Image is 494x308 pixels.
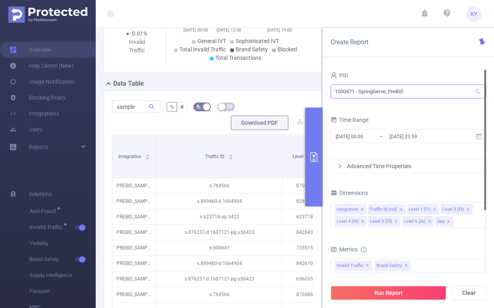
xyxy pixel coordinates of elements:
span: Supply Intelligence [30,267,96,283]
span: Level 1 [293,154,309,159]
a: Users [10,122,43,137]
li: App [435,216,453,226]
p: s.764566 [156,178,282,193]
p: 623718 [283,209,326,224]
span: PID [331,72,348,78]
li: Level 5 (l5) [368,216,400,226]
span: Visibility [30,235,96,251]
a: Overview [10,42,51,58]
i: icon: close [433,208,437,212]
span: Traffic ID [205,154,226,159]
p: 636035 [283,271,326,286]
a: Reports [29,139,48,155]
p: s.623718-ap.5422 [156,209,282,224]
input: End date [389,131,453,142]
span: Time Range [331,117,368,123]
a: Help Center (New) [10,58,74,74]
div: Level 6 (l6) [403,216,425,227]
input: Search... [112,100,160,113]
span: Brand Safety [375,261,410,271]
span: % [170,104,174,110]
i: icon: caret-down [146,156,150,159]
p: 870486 [283,178,326,193]
i: icon: close [399,208,403,212]
span: Invalid Traffic [335,261,372,271]
span: Total Transactions [215,55,261,61]
div: Sort [228,153,233,158]
span: Anti-Fraud [30,208,59,214]
i: icon: close [466,208,470,212]
p: s.899460-d.1664904 [156,256,282,271]
span: ✕ [366,261,369,271]
div: Level 4 (l4) [337,216,358,227]
span: Invalid Traffic [30,224,65,230]
p: PREBID_SAMPLE [112,209,156,224]
span: Create Report [331,38,368,46]
span: Total Invalid Traffic [179,46,226,53]
div: Invalid Traffic [126,38,148,55]
i: icon: close [394,220,398,224]
li: Traffic ID (tid) [368,204,405,214]
p: PREBID_SAMPLE [112,271,156,286]
p: PREBID_SAMPLE [112,240,156,255]
i: icon: info-circle [361,247,366,252]
i: icon: close [360,208,364,212]
tspan: 0 [285,23,287,28]
i: icon: right [337,164,342,169]
span: ✕ [405,261,408,271]
p: s.764566 [156,287,282,302]
span: KY [470,6,477,22]
i: icon: caret-up [228,153,233,155]
a: Usage Notification [10,74,75,90]
div: App [437,216,445,227]
div: Sort [145,153,150,158]
span: Blocked [278,46,297,53]
span: # [180,104,184,110]
div: Traffic ID (tid) [370,204,397,215]
a: Integrations [10,106,59,122]
i: icon: table [227,104,232,109]
span: Brand Safety [236,46,268,53]
span: Dimensions [331,190,368,196]
p: s.876237-d.1607121-pg.u56423 [156,225,282,240]
span: 0.01% [132,30,147,37]
i: icon: close [360,220,364,224]
li: Level 3 (l3) [441,204,472,214]
li: Level 6 (l6) [402,216,434,226]
div: Level 3 (l3) [442,204,464,215]
span: Solutions [29,186,52,202]
p: 842610 [283,256,326,271]
i: icon: caret-down [228,156,233,159]
p: PREBID_SAMPLE [112,287,156,302]
p: s.876237-d.1607121-pg.u56423 [156,271,282,286]
button: Download PDF [231,116,288,130]
h2: Data Table [113,79,144,88]
p: 870486 [283,287,326,302]
p: 735515 [283,240,326,255]
p: s.900641 [156,240,282,255]
img: Protected Media [8,6,87,23]
p: 828171 [283,194,326,209]
button: Clear [452,286,486,300]
tspan: [DATE] 00:00 [183,27,208,33]
i: icon: bg-colors [196,104,201,109]
p: PREBID_SAMPLE [112,178,156,193]
p: 842843 [283,225,326,240]
tspan: [DATE] 19:00 [267,27,292,33]
li: Level 4 (l4) [335,216,367,226]
p: s.899460-d.1664904 [156,194,282,209]
span: Brand Safety [30,251,96,267]
i: icon: caret-up [146,153,150,155]
a: Blocking Policy [10,90,66,106]
span: General IVT [197,38,226,44]
input: Start date [335,131,400,142]
span: Metrics [331,246,358,253]
li: Level 1 (l1) [407,204,439,214]
span: Sophisticated IVT [236,38,279,44]
div: Level 1 (l1) [409,204,431,215]
button: Run Report [331,286,446,300]
span: Passport [30,283,96,299]
i: icon: close [447,220,451,224]
i: icon: user [331,72,337,78]
i: icon: close [427,220,431,224]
